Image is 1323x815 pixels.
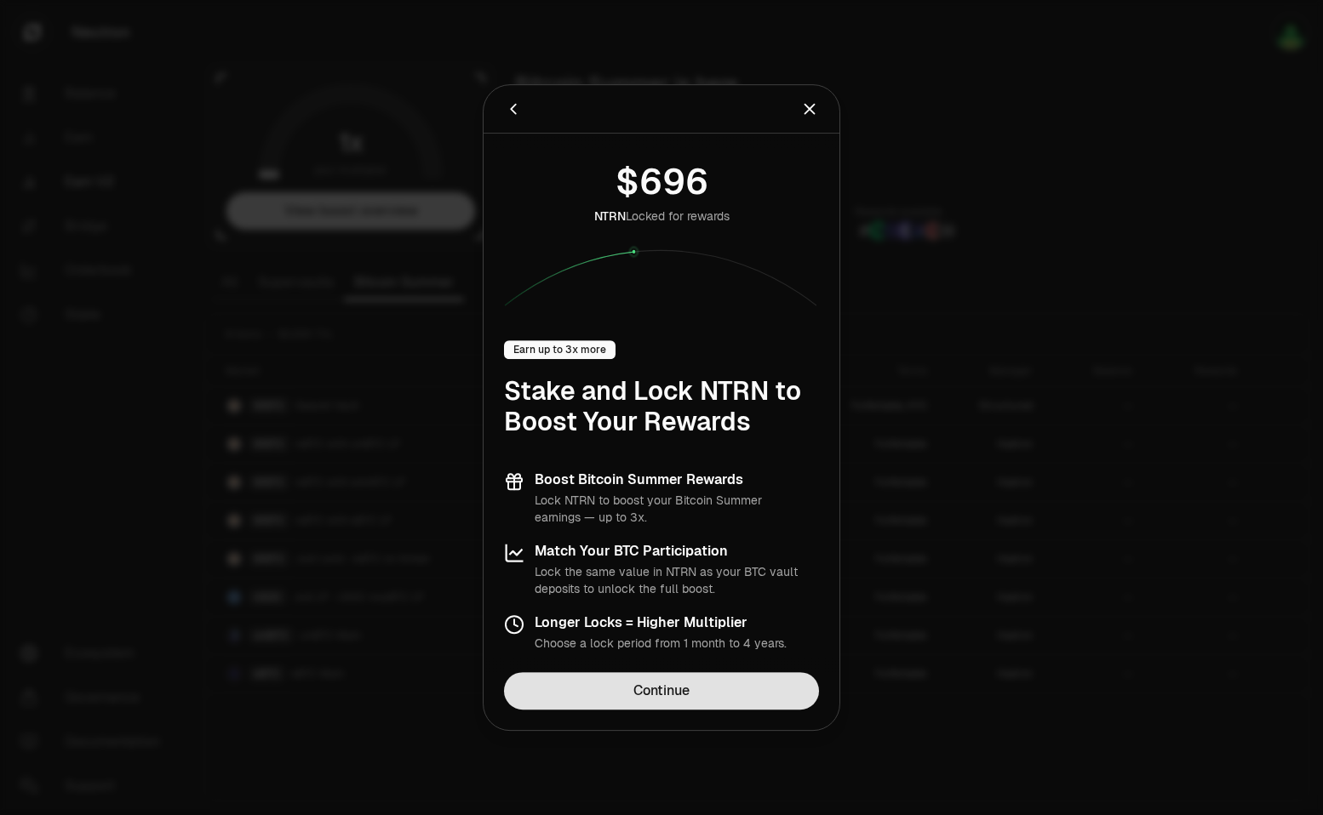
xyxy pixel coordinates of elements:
h3: Match Your BTC Participation [535,543,819,560]
p: Lock NTRN to boost your Bitcoin Summer earnings — up to 3x. [535,492,819,526]
h3: Boost Bitcoin Summer Rewards [535,471,819,488]
button: Back [504,97,523,121]
button: Close [800,97,819,121]
h3: Longer Locks = Higher Multiplier [535,614,787,631]
span: NTRN [594,208,626,224]
p: Choose a lock period from 1 month to 4 years. [535,635,787,652]
h1: Stake and Lock NTRN to Boost Your Rewards [504,376,819,437]
div: Earn up to 3x more [504,340,616,359]
div: Locked for rewards [594,208,730,225]
a: Continue [504,672,819,710]
p: Lock the same value in NTRN as your BTC vault deposits to unlock the full boost. [535,563,819,597]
